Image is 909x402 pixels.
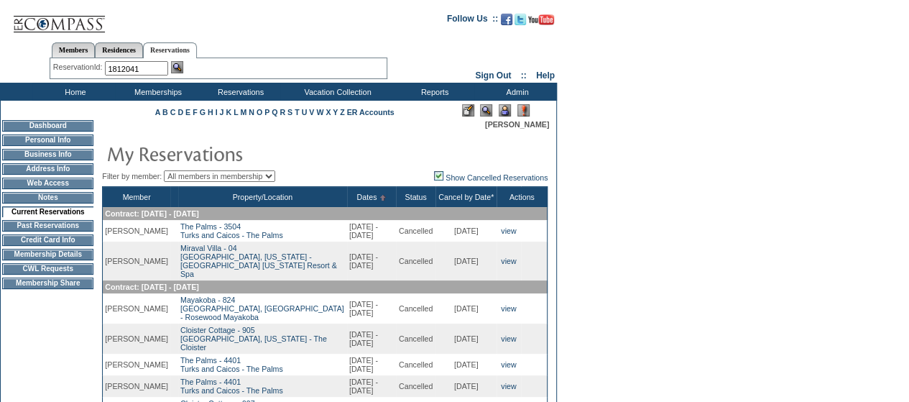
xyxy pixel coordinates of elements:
[193,108,198,117] a: F
[501,257,516,265] a: view
[123,193,151,201] a: Member
[499,104,511,117] img: Impersonate
[106,139,394,168] img: pgTtlMyReservations.gif
[517,104,530,117] img: Log Concern/Member Elevation
[521,70,527,81] span: ::
[180,244,337,278] a: Miraval Villa - 04[GEOGRAPHIC_DATA], [US_STATE] - [GEOGRAPHIC_DATA] [US_STATE] Resort & Spa
[102,172,162,181] span: Filter by member:
[2,163,93,175] td: Address Info
[333,108,338,117] a: Y
[240,108,246,117] a: M
[435,242,497,280] td: [DATE]
[103,354,170,375] td: [PERSON_NAME]
[2,249,93,260] td: Membership Details
[177,108,183,117] a: D
[2,149,93,160] td: Business Info
[347,293,396,324] td: [DATE] - [DATE]
[501,14,512,25] img: Become our fan on Facebook
[52,42,96,58] a: Members
[12,4,106,33] img: Compass Home
[501,18,512,27] a: Become our fan on Facebook
[272,108,277,117] a: Q
[170,108,176,117] a: C
[280,108,285,117] a: R
[2,120,93,132] td: Dashboard
[347,354,396,375] td: [DATE] - [DATE]
[264,108,269,117] a: P
[198,83,280,101] td: Reservations
[347,375,396,397] td: [DATE] - [DATE]
[528,18,554,27] a: Subscribe to our YouTube Channel
[257,108,262,117] a: O
[233,193,293,201] a: Property/Location
[309,108,314,117] a: V
[103,242,170,280] td: [PERSON_NAME]
[396,220,435,242] td: Cancelled
[347,242,396,280] td: [DATE] - [DATE]
[501,360,516,369] a: view
[515,14,526,25] img: Follow us on Twitter
[2,220,93,232] td: Past Reservations
[105,283,198,291] span: Contract: [DATE] - [DATE]
[475,70,511,81] a: Sign Out
[287,108,292,117] a: S
[501,382,516,390] a: view
[501,227,516,235] a: view
[180,296,344,321] a: Mayakoba - 824[GEOGRAPHIC_DATA], [GEOGRAPHIC_DATA] - Rosewood Mayakoba
[32,83,115,101] td: Home
[2,192,93,204] td: Notes
[396,242,435,280] td: Cancelled
[435,354,497,375] td: [DATE]
[180,326,327,352] a: Cloister Cottage - 905[GEOGRAPHIC_DATA], [US_STATE] - The Cloister
[2,278,93,289] td: Membership Share
[356,193,377,201] a: Dates
[185,108,190,117] a: E
[103,220,170,242] td: [PERSON_NAME]
[347,324,396,354] td: [DATE] - [DATE]
[501,334,516,343] a: view
[316,108,323,117] a: W
[234,108,238,117] a: L
[528,14,554,25] img: Subscribe to our YouTube Channel
[434,171,443,181] img: chk_on.JPG
[219,108,223,117] a: J
[435,293,497,324] td: [DATE]
[474,83,557,101] td: Admin
[226,108,231,117] a: K
[377,195,386,201] img: Ascending
[501,304,516,313] a: view
[249,108,254,117] a: N
[497,187,548,208] th: Actions
[396,324,435,354] td: Cancelled
[438,193,494,201] a: Cancel by Date*
[2,134,93,146] td: Personal Info
[396,375,435,397] td: Cancelled
[515,18,526,27] a: Follow us on Twitter
[103,293,170,324] td: [PERSON_NAME]
[216,108,218,117] a: I
[396,354,435,375] td: Cancelled
[405,193,426,201] a: Status
[435,324,497,354] td: [DATE]
[180,222,283,239] a: The Palms - 3504Turks and Caicos - The Palms
[95,42,143,58] a: Residences
[435,375,497,397] td: [DATE]
[347,108,394,117] a: ER Accounts
[162,108,168,117] a: B
[295,108,300,117] a: T
[115,83,198,101] td: Memberships
[447,12,498,29] td: Follow Us ::
[200,108,206,117] a: G
[180,378,283,395] a: The Palms - 4401Turks and Caicos - The Palms
[480,104,492,117] img: View Mode
[171,61,183,73] img: Reservation Search
[103,324,170,354] td: [PERSON_NAME]
[280,83,392,101] td: Vacation Collection
[392,83,474,101] td: Reports
[302,108,308,117] a: U
[143,42,197,58] a: Reservations
[462,104,474,117] img: Edit Mode
[340,108,345,117] a: Z
[180,356,283,373] a: The Palms - 4401Turks and Caicos - The Palms
[2,178,93,189] td: Web Access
